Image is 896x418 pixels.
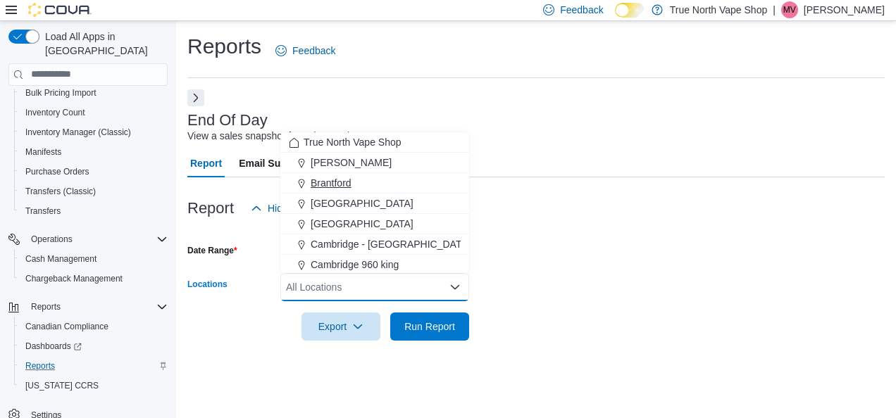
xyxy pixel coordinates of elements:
[25,186,96,197] span: Transfers (Classic)
[20,377,104,394] a: [US_STATE] CCRS
[20,203,168,220] span: Transfers
[25,87,97,99] span: Bulk Pricing Import
[20,270,128,287] a: Chargeback Management
[245,194,347,222] button: Hide Parameters
[20,251,102,267] a: Cash Management
[292,44,335,58] span: Feedback
[20,318,114,335] a: Canadian Compliance
[14,142,173,162] button: Manifests
[31,234,73,245] span: Operations
[187,112,268,129] h3: End Of Day
[20,338,87,355] a: Dashboards
[280,153,469,173] button: [PERSON_NAME]
[14,83,173,103] button: Bulk Pricing Import
[25,380,99,391] span: [US_STATE] CCRS
[187,32,261,61] h1: Reports
[20,84,102,101] a: Bulk Pricing Import
[311,176,351,190] span: Brantford
[31,301,61,312] span: Reports
[14,269,173,289] button: Chargeback Management
[190,149,222,177] span: Report
[187,245,237,256] label: Date Range
[25,231,78,248] button: Operations
[311,196,413,210] span: [GEOGRAPHIC_DATA]
[20,163,168,180] span: Purchase Orders
[404,319,455,334] span: Run Report
[25,253,97,265] span: Cash Management
[25,341,82,352] span: Dashboards
[25,127,131,138] span: Inventory Manager (Classic)
[20,203,66,220] a: Transfers
[28,3,92,17] img: Cova
[20,124,168,141] span: Inventory Manager (Classic)
[390,312,469,341] button: Run Report
[14,201,173,221] button: Transfers
[187,129,394,144] div: View a sales snapshot for a date or date range.
[20,124,137,141] a: Inventory Manager (Classic)
[20,183,101,200] a: Transfers (Classic)
[20,377,168,394] span: Washington CCRS
[25,298,168,315] span: Reports
[20,163,95,180] a: Purchase Orders
[615,3,645,18] input: Dark Mode
[25,298,66,315] button: Reports
[304,135,402,149] span: True North Vape Shop
[14,356,173,376] button: Reports
[311,156,392,170] span: [PERSON_NAME]
[25,146,61,158] span: Manifests
[20,251,168,267] span: Cash Management
[14,336,173,356] a: Dashboards
[39,30,168,58] span: Load All Apps in [GEOGRAPHIC_DATA]
[14,162,173,182] button: Purchase Orders
[311,258,399,272] span: Cambridge 960 king
[25,273,123,284] span: Chargeback Management
[783,1,796,18] span: MV
[311,237,473,251] span: Cambridge - [GEOGRAPHIC_DATA].
[280,234,469,255] button: Cambridge - [GEOGRAPHIC_DATA].
[20,104,91,121] a: Inventory Count
[280,214,469,234] button: [GEOGRAPHIC_DATA]
[14,103,173,122] button: Inventory Count
[20,144,168,160] span: Manifests
[25,107,85,118] span: Inventory Count
[20,183,168,200] span: Transfers (Classic)
[25,205,61,217] span: Transfers
[20,338,168,355] span: Dashboards
[310,312,372,341] span: Export
[280,173,469,194] button: Brantford
[804,1,885,18] p: [PERSON_NAME]
[20,84,168,101] span: Bulk Pricing Import
[14,182,173,201] button: Transfers (Classic)
[25,360,55,372] span: Reports
[20,357,168,374] span: Reports
[268,201,342,215] span: Hide Parameters
[20,318,168,335] span: Canadian Compliance
[311,217,413,231] span: [GEOGRAPHIC_DATA]
[773,1,776,18] p: |
[25,321,108,332] span: Canadian Compliance
[187,279,228,290] label: Locations
[25,231,168,248] span: Operations
[14,122,173,142] button: Inventory Manager (Classic)
[187,200,234,217] h3: Report
[670,1,768,18] p: True North Vape Shop
[14,317,173,336] button: Canadian Compliance
[20,270,168,287] span: Chargeback Management
[3,297,173,317] button: Reports
[560,3,603,17] span: Feedback
[280,194,469,214] button: [GEOGRAPHIC_DATA]
[280,132,469,153] button: True North Vape Shop
[449,281,461,293] button: Close list of options
[20,144,67,160] a: Manifests
[3,229,173,249] button: Operations
[20,104,168,121] span: Inventory Count
[14,376,173,395] button: [US_STATE] CCRS
[25,166,89,177] span: Purchase Orders
[280,255,469,275] button: Cambridge 960 king
[270,37,341,65] a: Feedback
[781,1,798,18] div: Melanie Vape
[239,149,328,177] span: Email Subscription
[187,89,204,106] button: Next
[20,357,61,374] a: Reports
